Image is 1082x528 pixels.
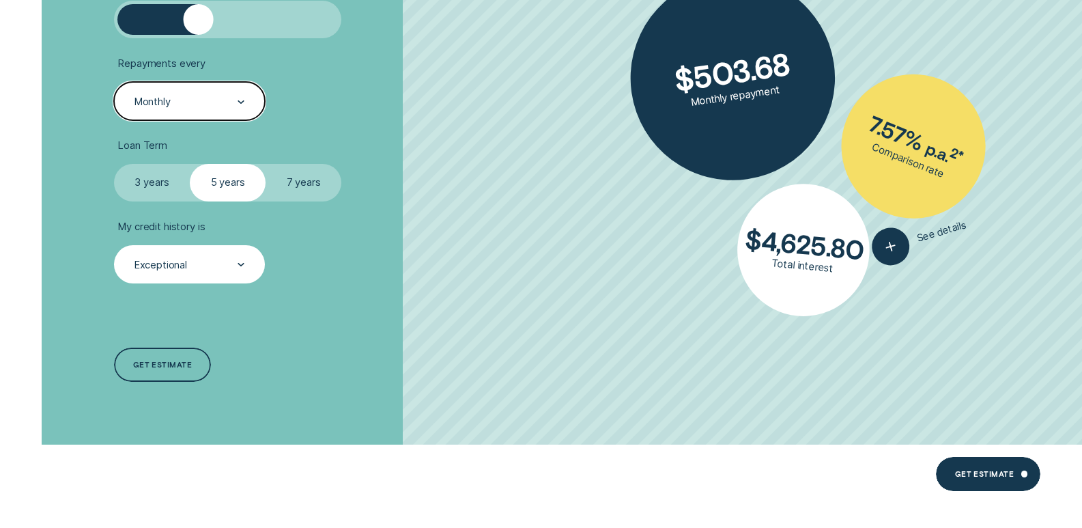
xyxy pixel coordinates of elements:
[190,164,266,202] label: 5 years
[114,164,190,202] label: 3 years
[936,457,1040,491] a: Get Estimate
[134,96,171,109] div: Monthly
[266,164,341,202] label: 7 years
[134,259,187,272] div: Exceptional
[118,57,205,70] span: Repayments every
[915,219,967,245] span: See details
[114,348,211,382] a: Get estimate
[118,221,205,234] span: My credit history is
[118,139,167,152] span: Loan Term
[868,207,971,270] button: See details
